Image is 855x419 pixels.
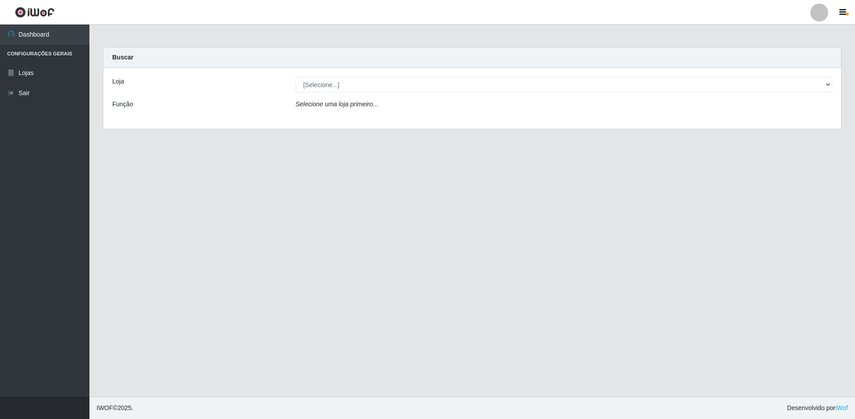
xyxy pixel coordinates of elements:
span: Desenvolvido por [787,403,848,413]
i: Selecione uma loja primeiro... [296,101,378,108]
img: CoreUI Logo [15,7,55,18]
a: iWof [835,404,848,411]
strong: Buscar [112,54,133,61]
span: © 2025 . [97,403,133,413]
label: Função [112,100,133,109]
label: Loja [112,77,124,86]
span: IWOF [97,404,113,411]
